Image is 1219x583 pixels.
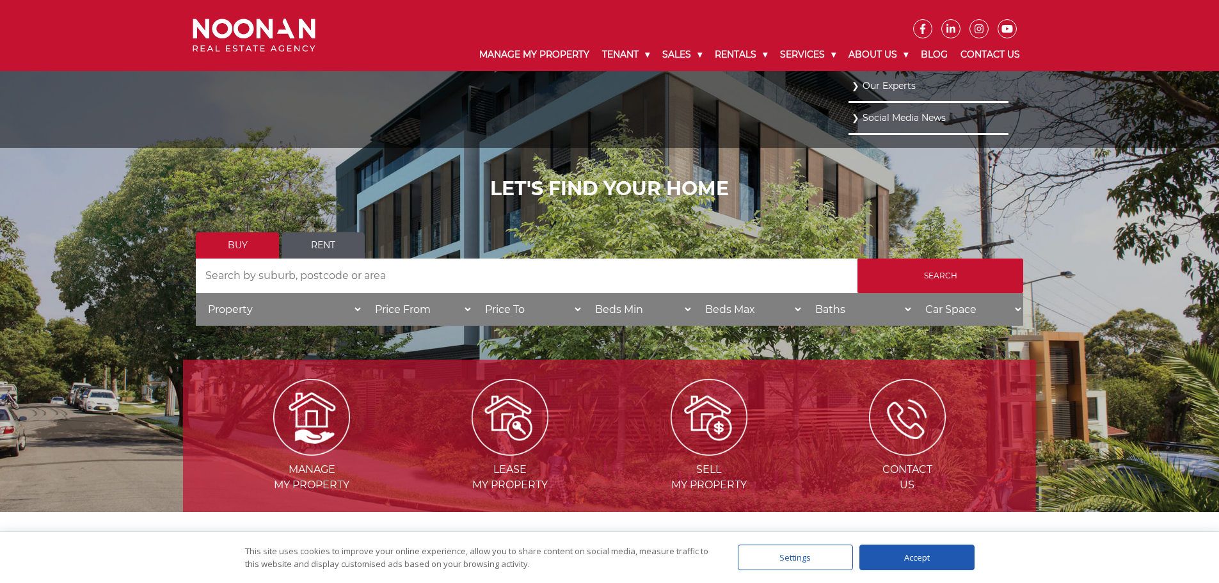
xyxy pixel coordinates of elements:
a: Contact Us [954,38,1026,71]
img: Manage my Property [273,379,350,456]
a: Leasemy Property [412,410,608,491]
span: Manage my Property [214,462,410,493]
a: Our Experts [852,77,1005,95]
img: Lease my property [472,379,548,456]
img: Noonan Real Estate Agency [193,19,315,52]
a: Rent [282,232,365,259]
a: Managemy Property [214,410,410,491]
div: Settings [738,545,853,570]
a: Manage My Property [473,38,596,71]
input: Search [857,259,1023,293]
a: ContactUs [809,410,1005,491]
img: ICONS [869,379,946,456]
a: Services [774,38,842,71]
img: Sell my property [671,379,747,456]
a: Rentals [708,38,774,71]
input: Search by suburb, postcode or area [196,259,857,293]
span: Contact Us [809,462,1005,493]
a: Tenant [596,38,656,71]
span: Lease my Property [412,462,608,493]
a: Blog [914,38,954,71]
a: Sales [656,38,708,71]
a: Buy [196,232,279,259]
h1: LET'S FIND YOUR HOME [196,177,1023,200]
a: About Us [842,38,914,71]
a: Social Media News [852,109,1005,127]
a: Sellmy Property [611,410,807,491]
div: This site uses cookies to improve your online experience, allow you to share content on social me... [245,545,712,570]
div: Accept [859,545,975,570]
span: Sell my Property [611,462,807,493]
